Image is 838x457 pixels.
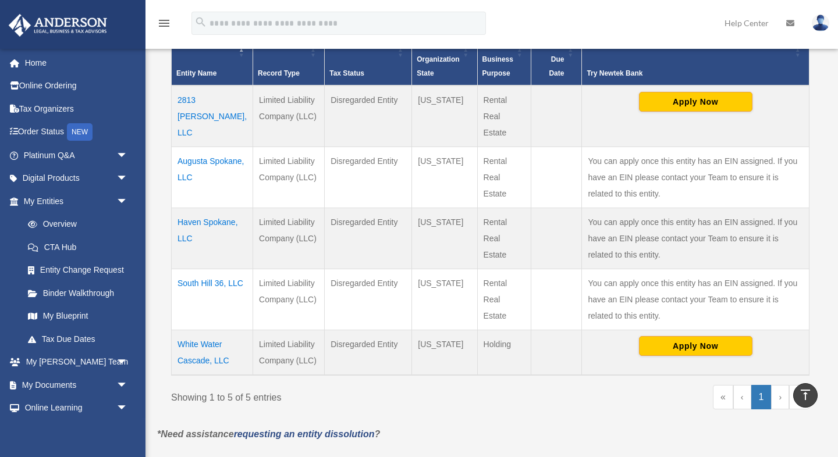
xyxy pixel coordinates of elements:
th: Organization State: Activate to sort [412,19,477,85]
td: Disregarded Entity [325,330,412,375]
td: Haven Spokane, LLC [172,208,253,269]
span: arrow_drop_down [116,167,140,191]
span: arrow_drop_down [116,373,140,397]
span: Record Type [258,69,300,77]
span: arrow_drop_down [116,397,140,420]
th: Entity Name: Activate to invert sorting [172,19,253,85]
i: search [194,16,207,28]
td: Holding [477,330,531,375]
span: Organization State [417,55,459,77]
td: Limited Liability Company (LLC) [253,269,325,330]
a: My Blueprint [16,305,140,328]
a: Previous [733,385,751,409]
td: Disregarded Entity [325,269,412,330]
th: Record Type: Activate to sort [253,19,325,85]
td: Augusta Spokane, LLC [172,147,253,208]
a: My Documentsarrow_drop_down [8,373,145,397]
a: First [713,385,733,409]
span: Tax Status [329,69,364,77]
div: Try Newtek Bank [587,66,791,80]
a: Overview [16,213,134,236]
a: Entity Change Request [16,259,140,282]
div: NEW [67,123,93,141]
div: Showing 1 to 5 of 5 entries [171,385,482,406]
span: arrow_drop_down [116,144,140,167]
td: Rental Real Estate [477,85,531,147]
td: White Water Cascade, LLC [172,330,253,375]
img: Anderson Advisors Platinum Portal [5,14,111,37]
td: You can apply once this entity has an EIN assigned. If you have an EIN please contact your Team t... [582,269,809,330]
td: [US_STATE] [412,147,477,208]
th: Business Purpose: Activate to sort [477,19,531,85]
span: Entity Name [176,69,216,77]
th: Federal Return Due Date: Activate to sort [531,19,581,85]
a: My Entitiesarrow_drop_down [8,190,140,213]
td: Disregarded Entity [325,147,412,208]
td: Limited Liability Company (LLC) [253,147,325,208]
span: Federal Return Due Date [539,27,564,77]
a: Platinum Q&Aarrow_drop_down [8,144,145,167]
a: My [PERSON_NAME] Teamarrow_drop_down [8,351,145,374]
td: [US_STATE] [412,269,477,330]
img: User Pic [812,15,829,31]
em: *Need assistance ? [157,429,380,439]
td: [US_STATE] [412,208,477,269]
a: Online Learningarrow_drop_down [8,397,145,420]
td: Rental Real Estate [477,269,531,330]
td: South Hill 36, LLC [172,269,253,330]
a: Order StatusNEW [8,120,145,144]
i: menu [157,16,171,30]
a: CTA Hub [16,235,140,259]
span: Business Purpose [482,55,513,77]
button: Apply Now [639,336,752,356]
a: menu [157,20,171,30]
button: Apply Now [639,92,752,112]
td: Limited Liability Company (LLC) [253,330,325,375]
a: Next [771,385,789,409]
a: Home [8,51,145,74]
th: Try Newtek Bank : Activate to sort [582,19,809,85]
td: Limited Liability Company (LLC) [253,208,325,269]
td: Limited Liability Company (LLC) [253,85,325,147]
a: requesting an entity dissolution [234,429,375,439]
th: Tax Status: Activate to sort [325,19,412,85]
td: [US_STATE] [412,330,477,375]
span: arrow_drop_down [116,190,140,213]
td: Rental Real Estate [477,147,531,208]
span: arrow_drop_down [116,351,140,374]
td: You can apply once this entity has an EIN assigned. If you have an EIN please contact your Team t... [582,208,809,269]
a: Tax Organizers [8,97,145,120]
a: Binder Walkthrough [16,281,140,305]
a: Online Ordering [8,74,145,98]
td: [US_STATE] [412,85,477,147]
i: vertical_align_top [798,388,812,402]
td: 2813 [PERSON_NAME], LLC [172,85,253,147]
a: vertical_align_top [793,383,818,408]
a: Digital Productsarrow_drop_down [8,167,145,190]
a: Last [789,385,809,409]
a: Tax Due Dates [16,327,140,351]
td: Rental Real Estate [477,208,531,269]
td: Disregarded Entity [325,85,412,147]
a: 1 [751,385,772,409]
td: Disregarded Entity [325,208,412,269]
td: You can apply once this entity has an EIN assigned. If you have an EIN please contact your Team t... [582,147,809,208]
